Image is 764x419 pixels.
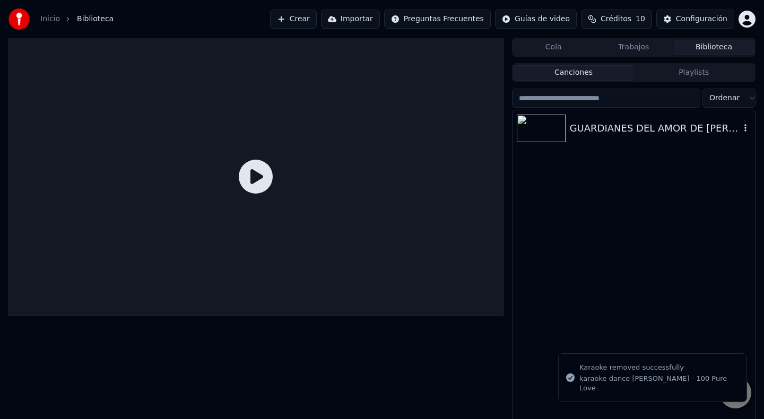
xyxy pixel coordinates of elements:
[495,10,577,29] button: Guías de video
[636,14,645,24] span: 10
[656,10,734,29] button: Configuración
[633,65,754,81] button: Playlists
[321,10,380,29] button: Importar
[579,362,738,373] div: Karaoke removed successfully
[581,10,652,29] button: Créditos10
[77,14,114,24] span: Biblioteca
[270,10,317,29] button: Crear
[40,14,60,24] a: Inicio
[594,40,674,55] button: Trabajos
[579,374,738,393] div: karaoke dance [PERSON_NAME] - 100 Pure Love
[8,8,30,30] img: youka
[40,14,114,24] nav: breadcrumb
[676,14,727,24] div: Configuración
[384,10,491,29] button: Preguntas Frecuentes
[601,14,631,24] span: Créditos
[514,65,634,81] button: Canciones
[674,40,754,55] button: Biblioteca
[709,93,740,103] span: Ordenar
[570,121,740,136] div: GUARDIANES DEL AMOR DE [PERSON_NAME] - QUIEN MusiCanal
[514,40,594,55] button: Cola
